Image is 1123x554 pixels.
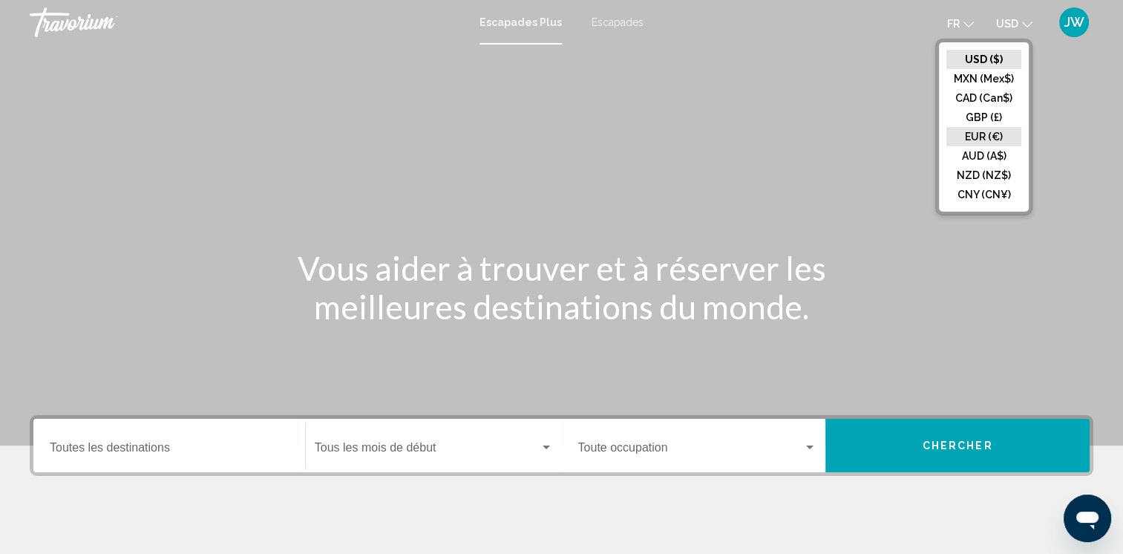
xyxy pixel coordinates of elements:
button: CNY (CN¥) [946,185,1021,204]
span: USD [996,18,1018,30]
span: Fr [947,18,960,30]
button: USD ($) [946,50,1021,69]
button: EUR (€) [946,127,1021,146]
div: Widget de recherche [33,419,1090,472]
button: AUD (A$) [946,146,1021,166]
button: Changer la langue [947,13,974,34]
button: NZD (NZ$) [946,166,1021,185]
h1: Vous aider à trouver et à réserver les meilleures destinations du monde. [284,249,840,326]
iframe: Button to launch messaging window [1064,495,1111,542]
a: Escapades [592,16,644,28]
a: Travorium [30,7,465,37]
span: Chercher [923,440,993,452]
button: GBP (£) [946,108,1021,127]
button: Chercher [825,419,1090,472]
a: Escapades Plus [479,16,562,28]
span: JW [1064,15,1084,30]
button: Menu utilisateur [1055,7,1093,38]
button: MXN (Mex$) [946,69,1021,88]
button: Changer de devise [996,13,1032,34]
button: CAD (Can$) [946,88,1021,108]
